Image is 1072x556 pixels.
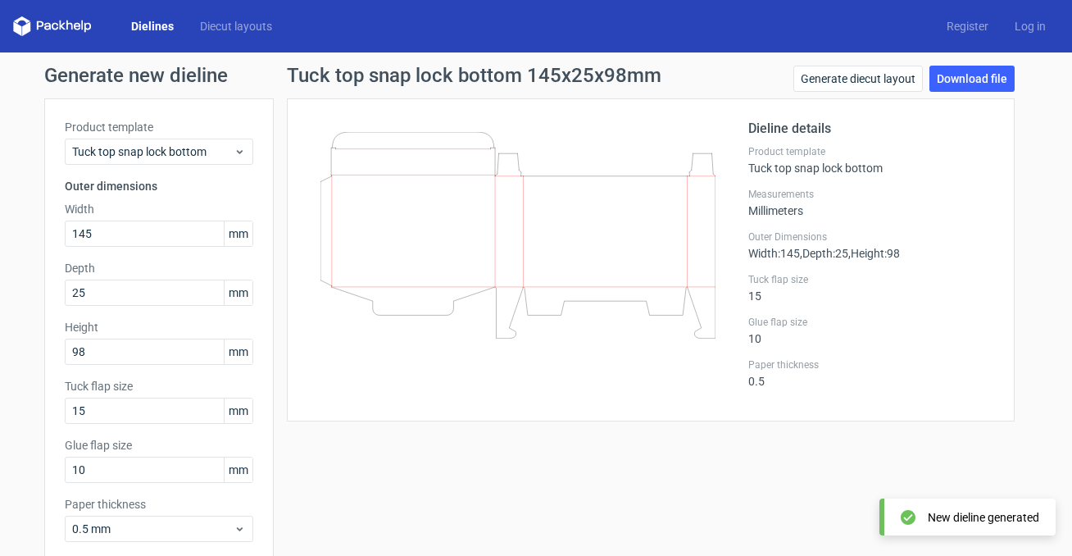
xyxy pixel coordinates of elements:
[224,340,252,364] span: mm
[748,273,994,286] label: Tuck flap size
[748,188,994,201] label: Measurements
[793,66,923,92] a: Generate diecut layout
[748,230,994,244] label: Outer Dimensions
[65,119,253,135] label: Product template
[748,247,800,260] span: Width : 145
[72,521,234,537] span: 0.5 mm
[187,18,285,34] a: Diecut layouts
[928,509,1039,526] div: New dieline generated
[224,399,252,423] span: mm
[72,144,234,160] span: Tuck top snap lock bottom
[748,145,994,175] div: Tuck top snap lock bottom
[65,496,253,513] label: Paper thickness
[748,145,994,158] label: Product template
[748,358,994,371] label: Paper thickness
[65,378,253,394] label: Tuck flap size
[800,247,848,260] span: , Depth : 25
[65,319,253,335] label: Height
[748,316,994,345] div: 10
[44,66,1028,85] h1: Generate new dieline
[65,260,253,276] label: Depth
[748,188,994,217] div: Millimeters
[1002,18,1059,34] a: Log in
[748,316,994,329] label: Glue flap size
[748,119,994,139] h2: Dieline details
[224,221,252,246] span: mm
[933,18,1002,34] a: Register
[287,66,661,85] h1: Tuck top snap lock bottom 145x25x98mm
[848,247,900,260] span: , Height : 98
[65,437,253,453] label: Glue flap size
[118,18,187,34] a: Dielines
[224,458,252,482] span: mm
[748,358,994,388] div: 0.5
[929,66,1015,92] a: Download file
[748,273,994,303] div: 15
[65,178,253,194] h3: Outer dimensions
[65,201,253,217] label: Width
[224,280,252,305] span: mm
